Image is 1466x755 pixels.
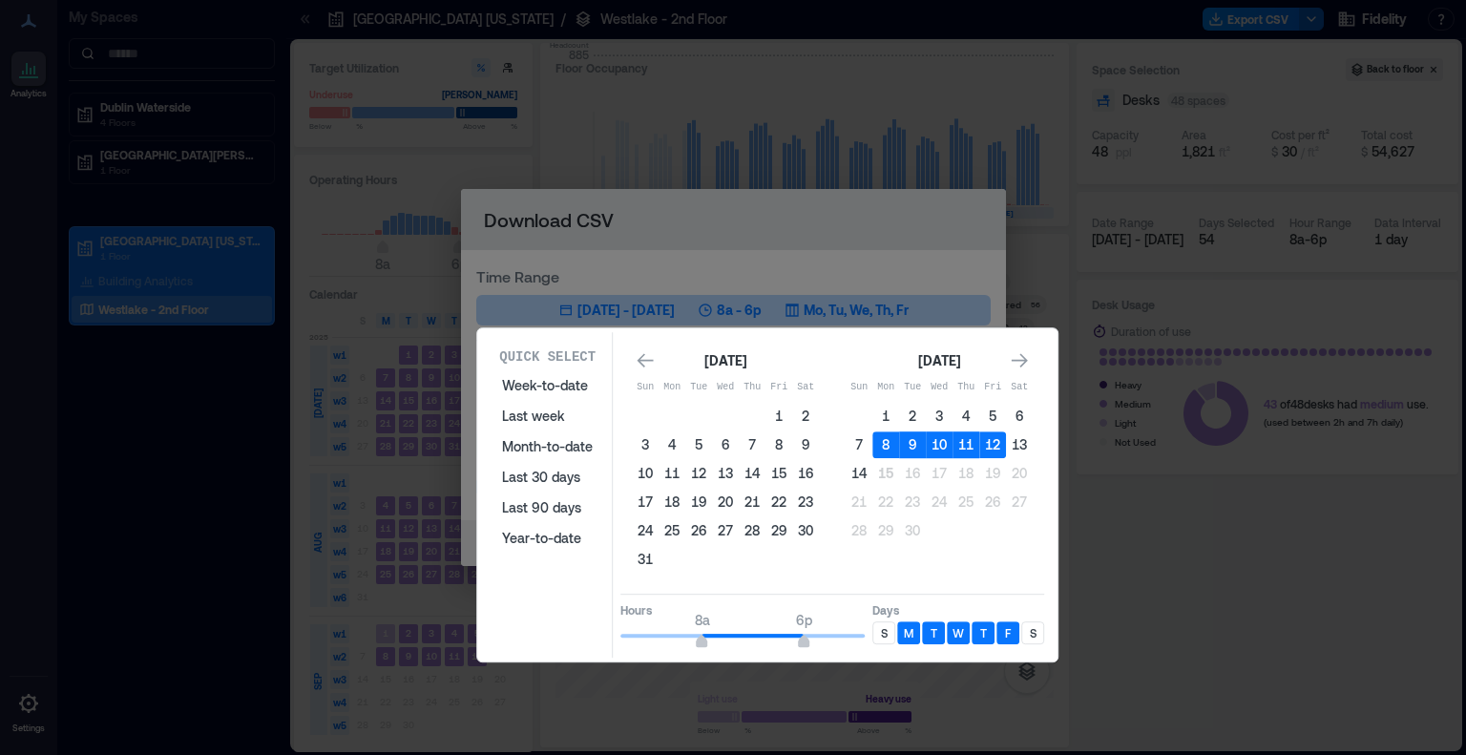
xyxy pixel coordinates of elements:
span: 6p [796,612,812,628]
button: 27 [1006,489,1033,515]
button: Go to next month [1006,347,1033,374]
button: 14 [846,460,872,487]
button: Last week [491,401,604,431]
th: Tuesday [899,374,926,401]
button: 7 [739,431,765,458]
button: 19 [685,489,712,515]
th: Tuesday [685,374,712,401]
th: Thursday [739,374,765,401]
th: Friday [979,374,1006,401]
span: 8a [695,612,710,628]
p: Sun [632,380,659,395]
p: Fri [979,380,1006,395]
p: Sat [792,380,819,395]
button: 10 [632,460,659,487]
p: Quick Select [499,347,596,367]
button: 2 [792,403,819,430]
p: S [881,625,888,640]
button: 30 [792,517,819,544]
button: 22 [872,489,899,515]
button: 29 [872,517,899,544]
button: Last 90 days [491,493,604,523]
button: 17 [926,460,953,487]
button: 11 [953,431,979,458]
button: 15 [872,460,899,487]
th: Wednesday [712,374,739,401]
button: 6 [1006,403,1033,430]
button: 31 [632,546,659,573]
p: F [1005,625,1011,640]
button: 15 [765,460,792,487]
th: Friday [765,374,792,401]
button: 13 [712,460,739,487]
button: 2 [899,403,926,430]
p: Sat [1006,380,1033,395]
th: Sunday [846,374,872,401]
button: 28 [846,517,872,544]
p: W [953,625,964,640]
button: 30 [899,517,926,544]
th: Sunday [632,374,659,401]
button: 10 [926,431,953,458]
button: 12 [685,460,712,487]
p: T [980,625,987,640]
button: Last 30 days [491,462,604,493]
p: Fri [765,380,792,395]
button: 5 [685,431,712,458]
button: 3 [632,431,659,458]
button: 21 [846,489,872,515]
th: Thursday [953,374,979,401]
button: 9 [899,431,926,458]
p: Thu [953,380,979,395]
p: Wed [926,380,953,395]
p: T [931,625,937,640]
p: Tue [685,380,712,395]
p: Wed [712,380,739,395]
p: Tue [899,380,926,395]
p: Sun [846,380,872,395]
th: Saturday [792,374,819,401]
button: 13 [1006,431,1033,458]
button: 25 [659,517,685,544]
button: 5 [979,403,1006,430]
button: 1 [872,403,899,430]
button: 24 [632,517,659,544]
p: M [904,625,913,640]
p: Thu [739,380,765,395]
button: 23 [792,489,819,515]
button: Year-to-date [491,523,604,554]
button: 23 [899,489,926,515]
div: [DATE] [912,349,966,372]
button: 16 [792,460,819,487]
button: 9 [792,431,819,458]
button: 16 [899,460,926,487]
button: 29 [765,517,792,544]
button: 20 [1006,460,1033,487]
button: 26 [685,517,712,544]
button: 18 [659,489,685,515]
button: Week-to-date [491,370,604,401]
button: 28 [739,517,765,544]
button: 1 [765,403,792,430]
button: 4 [659,431,685,458]
button: 22 [765,489,792,515]
th: Monday [659,374,685,401]
p: Days [872,602,1044,618]
button: Go to previous month [632,347,659,374]
p: Mon [872,380,899,395]
button: 6 [712,431,739,458]
button: 4 [953,403,979,430]
button: 8 [765,431,792,458]
p: Mon [659,380,685,395]
button: 24 [926,489,953,515]
button: Month-to-date [491,431,604,462]
th: Saturday [1006,374,1033,401]
p: Hours [620,602,865,618]
button: 14 [739,460,765,487]
button: 17 [632,489,659,515]
th: Monday [872,374,899,401]
button: 7 [846,431,872,458]
button: 8 [872,431,899,458]
button: 25 [953,489,979,515]
button: 26 [979,489,1006,515]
